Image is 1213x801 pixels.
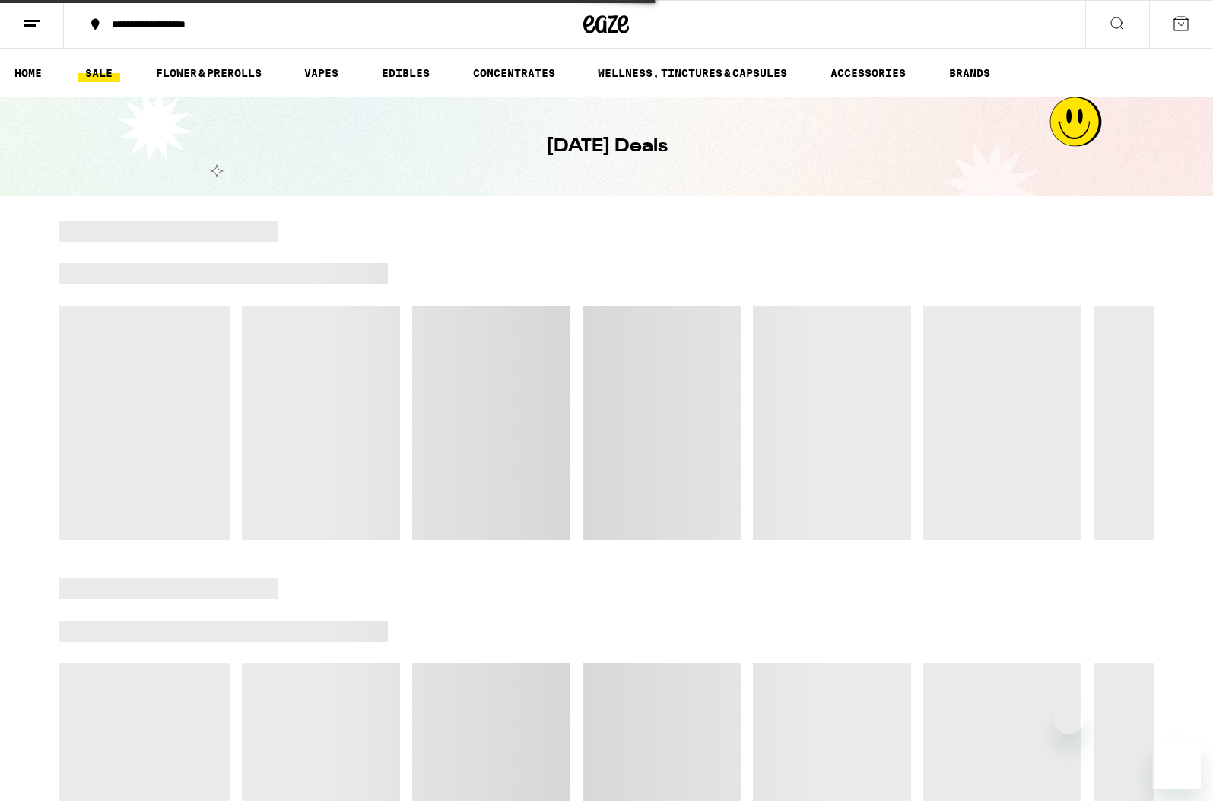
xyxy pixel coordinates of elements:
[465,64,563,82] a: CONCENTRATES
[78,64,120,82] a: SALE
[297,64,346,82] a: VAPES
[590,64,795,82] a: WELLNESS, TINCTURES & CAPSULES
[546,134,668,160] h1: [DATE] Deals
[823,64,913,82] a: ACCESSORIES
[374,64,437,82] a: EDIBLES
[1054,704,1084,734] iframe: Close message
[148,64,269,82] a: FLOWER & PREROLLS
[1152,740,1201,789] iframe: Button to launch messaging window
[942,64,998,82] a: BRANDS
[7,64,49,82] a: HOME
